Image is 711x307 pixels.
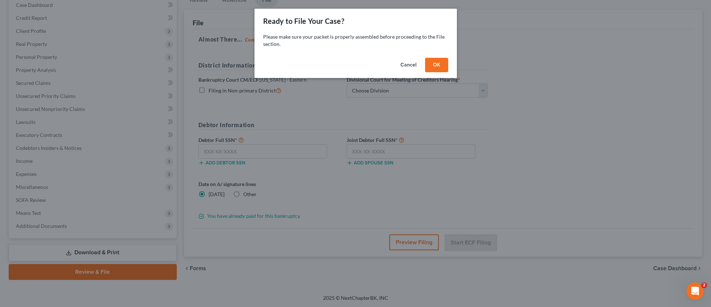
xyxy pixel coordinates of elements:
button: OK [425,58,448,72]
p: Please make sure your packet is properly assembled before proceeding to the File section. [263,33,448,48]
button: Cancel [395,58,422,72]
span: 2 [701,282,707,288]
iframe: Intercom live chat [686,282,704,300]
div: Ready to File Your Case? [263,16,344,26]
